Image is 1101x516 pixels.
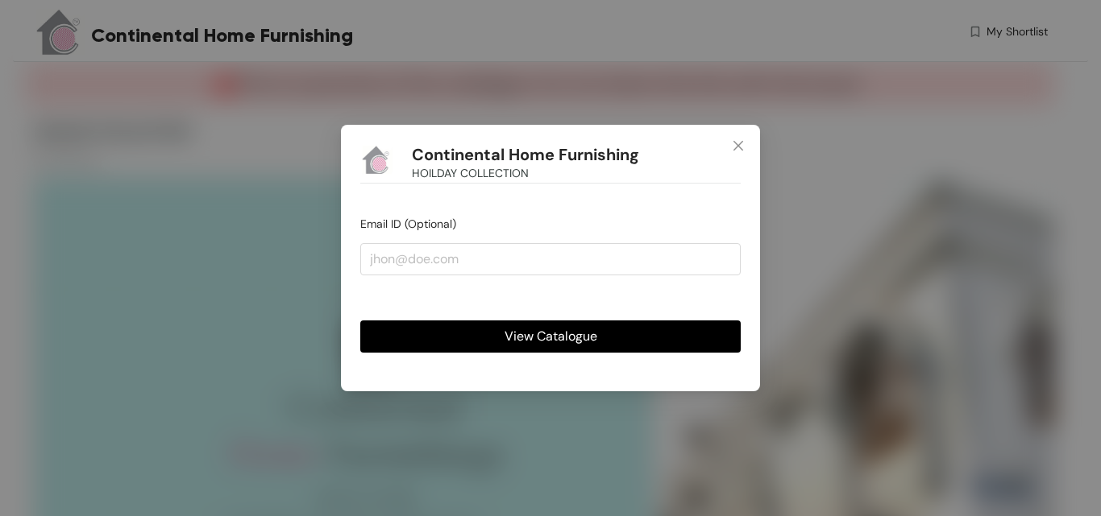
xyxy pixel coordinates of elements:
img: Buyer Portal [360,144,393,176]
button: Close [717,125,760,168]
h1: Continental Home Furnishing [412,145,639,165]
button: View Catalogue [360,320,741,353]
input: jhon@doe.com [360,243,741,275]
span: close [732,139,745,152]
span: View Catalogue [505,326,597,346]
span: HOILDAY COLLECTION [412,164,529,182]
span: Email ID (Optional) [360,217,456,231]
